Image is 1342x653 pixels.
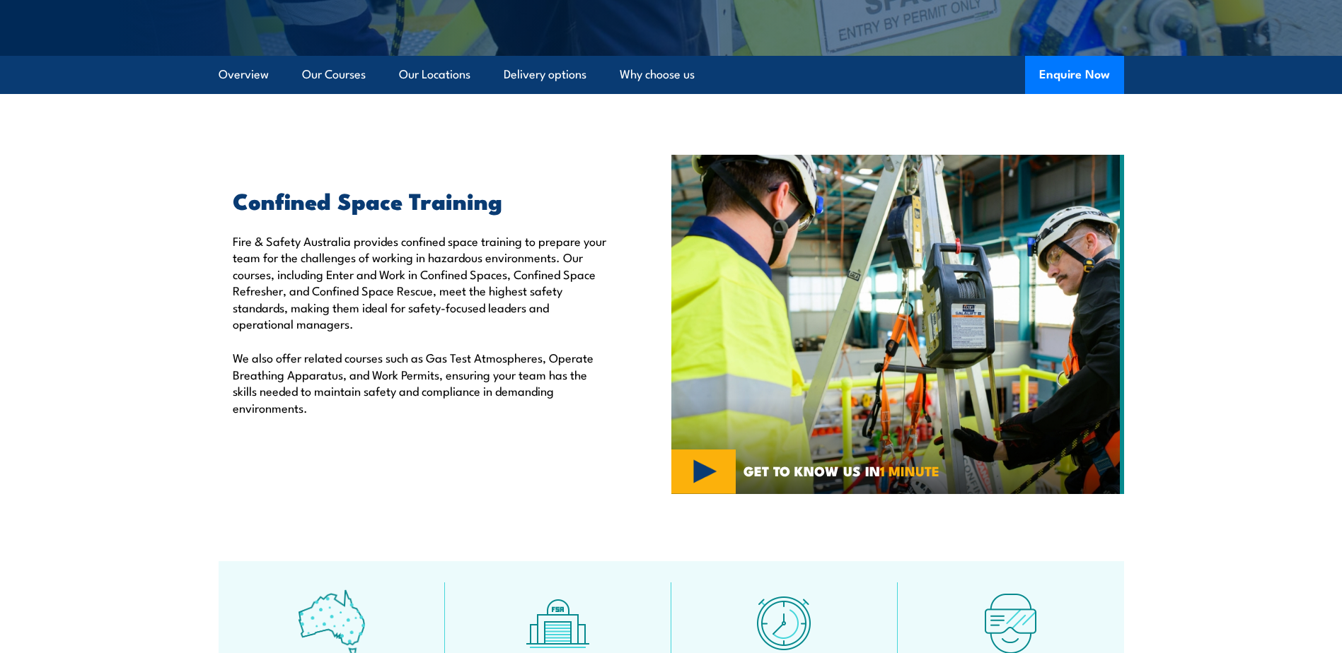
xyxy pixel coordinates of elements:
[233,190,606,210] h2: Confined Space Training
[219,56,269,93] a: Overview
[620,56,695,93] a: Why choose us
[1025,56,1124,94] button: Enquire Now
[233,349,606,416] p: We also offer related courses such as Gas Test Atmospheres, Operate Breathing Apparatus, and Work...
[880,460,939,481] strong: 1 MINUTE
[744,464,939,477] span: GET TO KNOW US IN
[671,155,1124,494] img: Confined Space Courses Australia
[302,56,366,93] a: Our Courses
[399,56,470,93] a: Our Locations
[504,56,586,93] a: Delivery options
[233,233,606,331] p: Fire & Safety Australia provides confined space training to prepare your team for the challenges ...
